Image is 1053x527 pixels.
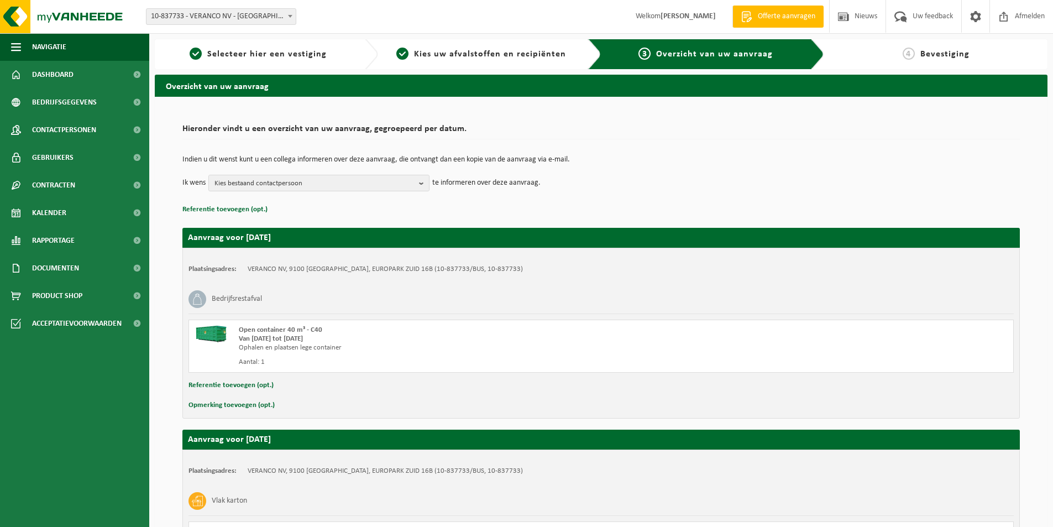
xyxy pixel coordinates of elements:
[32,171,75,199] span: Contracten
[207,50,327,59] span: Selecteer hier een vestiging
[755,11,818,22] span: Offerte aanvragen
[182,202,268,217] button: Referentie toevoegen (opt.)
[239,335,303,342] strong: Van [DATE] tot [DATE]
[208,175,429,191] button: Kies bestaand contactpersoon
[32,33,66,61] span: Navigatie
[32,227,75,254] span: Rapportage
[146,8,296,25] span: 10-837733 - VERANCO NV - SINT-NIKLAAS
[248,467,523,476] td: VERANCO NV, 9100 [GEOGRAPHIC_DATA], EUROPARK ZUID 16B (10-837733/BUS, 10-837733)
[182,156,1020,164] p: Indien u dit wenst kunt u een collega informeren over deze aanvraag, die ontvangt dan een kopie v...
[188,435,271,444] strong: Aanvraag voor [DATE]
[732,6,824,28] a: Offerte aanvragen
[182,124,1020,139] h2: Hieronder vindt u een overzicht van uw aanvraag, gegroepeerd per datum.
[239,343,646,352] div: Ophalen en plaatsen lege container
[239,358,646,367] div: Aantal: 1
[188,265,237,273] strong: Plaatsingsadres:
[188,467,237,474] strong: Plaatsingsadres:
[160,48,356,61] a: 1Selecteer hier een vestiging
[182,175,206,191] p: Ik wens
[32,310,122,337] span: Acceptatievoorwaarden
[212,290,262,308] h3: Bedrijfsrestafval
[656,50,773,59] span: Overzicht van uw aanvraag
[638,48,651,60] span: 3
[248,265,523,274] td: VERANCO NV, 9100 [GEOGRAPHIC_DATA], EUROPARK ZUID 16B (10-837733/BUS, 10-837733)
[396,48,408,60] span: 2
[920,50,970,59] span: Bevestiging
[32,61,74,88] span: Dashboard
[212,492,247,510] h3: Vlak karton
[384,48,579,61] a: 2Kies uw afvalstoffen en recipiënten
[32,144,74,171] span: Gebruikers
[188,378,274,393] button: Referentie toevoegen (opt.)
[146,9,296,24] span: 10-837733 - VERANCO NV - SINT-NIKLAAS
[195,326,228,342] img: HK-XC-40-GN-00.png
[903,48,915,60] span: 4
[155,75,1047,96] h2: Overzicht van uw aanvraag
[190,48,202,60] span: 1
[32,282,82,310] span: Product Shop
[32,116,96,144] span: Contactpersonen
[432,175,541,191] p: te informeren over deze aanvraag.
[188,398,275,413] button: Opmerking toevoegen (opt.)
[188,233,271,242] strong: Aanvraag voor [DATE]
[32,199,66,227] span: Kalender
[32,254,79,282] span: Documenten
[661,12,716,20] strong: [PERSON_NAME]
[414,50,566,59] span: Kies uw afvalstoffen en recipiënten
[32,88,97,116] span: Bedrijfsgegevens
[239,326,322,333] span: Open container 40 m³ - C40
[214,175,415,192] span: Kies bestaand contactpersoon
